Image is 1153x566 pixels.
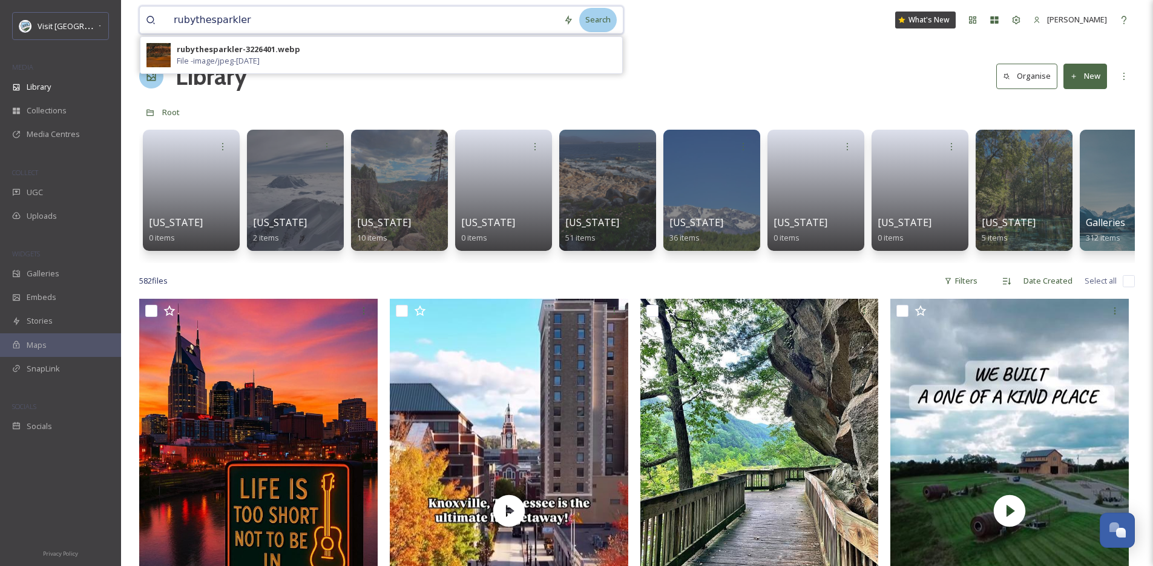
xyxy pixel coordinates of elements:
[895,12,956,28] a: What's New
[565,216,619,229] span: [US_STATE]
[27,339,47,351] span: Maps
[12,402,36,411] span: SOCIALS
[565,217,619,243] a: [US_STATE]51 items
[253,216,307,229] span: [US_STATE]
[149,217,203,243] a: [US_STATE]0 items
[579,8,617,32] div: Search
[27,291,56,303] span: Embeds
[27,128,80,140] span: Media Centres
[357,216,411,229] span: [US_STATE]
[774,232,800,243] span: 0 items
[43,550,78,558] span: Privacy Policy
[461,216,515,229] span: [US_STATE]
[1086,216,1125,229] span: Galleries
[27,105,67,116] span: Collections
[357,232,387,243] span: 10 items
[149,216,203,229] span: [US_STATE]
[982,216,1036,229] span: [US_STATE]
[982,217,1036,243] a: [US_STATE]5 items
[774,216,827,229] span: [US_STATE]
[996,64,1063,88] a: Organise
[162,107,180,118] span: Root
[878,217,931,243] a: [US_STATE]0 items
[27,81,51,93] span: Library
[27,315,53,327] span: Stories
[357,217,411,243] a: [US_STATE]10 items
[669,217,723,243] a: [US_STATE]36 items
[938,269,984,293] div: Filters
[461,217,515,243] a: [US_STATE]0 items
[1017,269,1079,293] div: Date Created
[1086,217,1125,243] a: Galleries312 items
[27,363,60,375] span: SnapLink
[253,232,279,243] span: 2 items
[1047,14,1107,25] span: [PERSON_NAME]
[27,268,59,279] span: Galleries
[27,210,57,222] span: Uploads
[27,421,52,432] span: Socials
[1027,8,1113,32] a: [PERSON_NAME]
[12,62,33,72] span: MEDIA
[878,216,931,229] span: [US_STATE]
[253,217,307,243] a: [US_STATE]2 items
[461,232,487,243] span: 0 items
[669,216,723,229] span: [US_STATE]
[177,44,300,55] div: rubythesparkler-3226401.webp
[982,232,1008,243] span: 5 items
[38,20,154,32] span: Visit [GEOGRAPHIC_DATA] Parks
[669,232,700,243] span: 36 items
[1085,275,1117,287] span: Select all
[12,249,40,258] span: WIDGETS
[162,105,180,119] a: Root
[1063,64,1107,88] button: New
[43,545,78,560] a: Privacy Policy
[27,187,43,198] span: UGC
[149,232,175,243] span: 0 items
[168,7,557,33] input: Search your library
[176,58,247,95] a: Library
[177,55,260,67] span: File - image/jpeg - [DATE]
[774,217,827,243] a: [US_STATE]0 items
[139,275,168,287] span: 582 file s
[146,43,171,67] img: f26bf306-577f-42e1-af26-461d41683d89.jpg
[996,64,1057,88] button: Organise
[12,168,38,177] span: COLLECT
[565,232,596,243] span: 51 items
[19,20,31,32] img: download.png
[1100,513,1135,548] button: Open Chat
[878,232,904,243] span: 0 items
[1086,232,1120,243] span: 312 items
